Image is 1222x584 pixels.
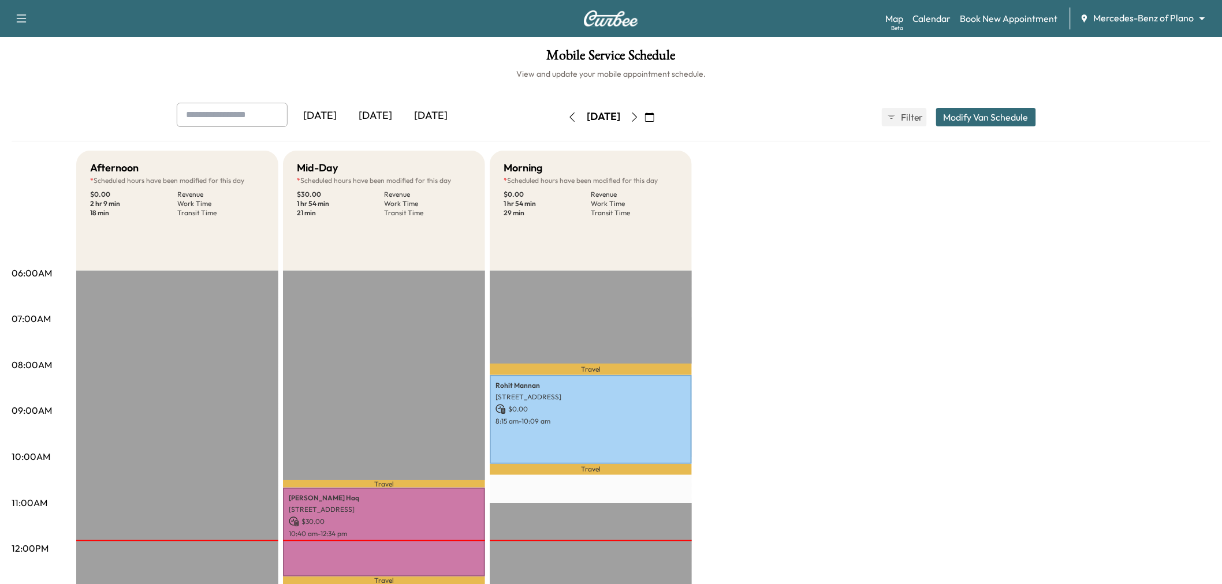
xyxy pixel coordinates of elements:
[12,312,51,325] p: 07:00AM
[504,160,542,176] h5: Morning
[12,496,47,510] p: 11:00AM
[12,48,1210,68] h1: Mobile Service Schedule
[885,12,903,25] a: MapBeta
[504,199,591,208] p: 1 hr 54 min
[504,208,591,218] p: 29 min
[12,541,49,555] p: 12:00PM
[504,176,678,185] p: Scheduled hours have been modified for this day
[583,10,639,27] img: Curbee Logo
[12,450,50,463] p: 10:00AM
[384,190,471,199] p: Revenue
[384,199,471,208] p: Work Time
[591,190,678,199] p: Revenue
[289,516,479,527] p: $ 30.00
[297,160,338,176] h5: Mid-Day
[289,505,479,514] p: [STREET_ADDRESS]
[12,403,52,417] p: 09:00AM
[591,208,678,218] p: Transit Time
[90,190,177,199] p: $ 0.00
[936,108,1036,126] button: Modify Van Schedule
[90,160,139,176] h5: Afternoon
[12,68,1210,80] h6: View and update your mobile appointment schedule.
[495,417,686,426] p: 8:15 am - 10:09 am
[289,529,479,538] p: 10:40 am - 12:34 pm
[90,199,177,208] p: 2 hr 9 min
[12,358,52,372] p: 08:00AM
[504,190,591,199] p: $ 0.00
[297,208,384,218] p: 21 min
[490,364,692,375] p: Travel
[90,176,264,185] p: Scheduled hours have been modified for this day
[490,464,692,475] p: Travel
[960,12,1058,25] a: Book New Appointment
[177,190,264,199] p: Revenue
[289,493,479,503] p: [PERSON_NAME] Haq
[403,103,459,129] div: [DATE]
[297,176,471,185] p: Scheduled hours have been modified for this day
[297,199,384,208] p: 1 hr 54 min
[495,381,686,390] p: Rohit Mannan
[384,208,471,218] p: Transit Time
[90,208,177,218] p: 18 min
[891,24,903,32] div: Beta
[901,110,922,124] span: Filter
[591,199,678,208] p: Work Time
[297,190,384,199] p: $ 30.00
[348,103,403,129] div: [DATE]
[177,199,264,208] p: Work Time
[283,480,485,488] p: Travel
[882,108,927,126] button: Filter
[12,266,52,280] p: 06:00AM
[292,103,348,129] div: [DATE]
[912,12,951,25] a: Calendar
[495,392,686,402] p: [STREET_ADDRESS]
[177,208,264,218] p: Transit Time
[1094,12,1194,25] span: Mercedes-Benz of Plano
[495,404,686,414] p: $ 0.00
[587,110,620,124] div: [DATE]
